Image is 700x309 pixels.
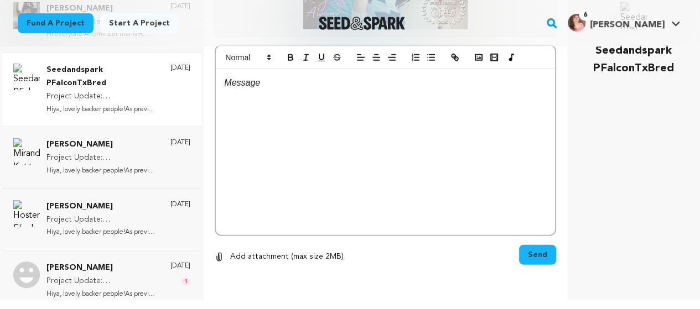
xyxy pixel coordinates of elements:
p: Hiya, lovely backer people!As previ... [46,288,159,301]
p: [DATE] [170,138,190,147]
span: 6 [579,9,592,20]
p: Project Update: [GEOGRAPHIC_DATA], [GEOGRAPHIC_DATA] screening on [DATE] 1 pm tickets available! [46,151,159,165]
img: Seedandspark PFalconTxBred Photo [13,64,40,90]
p: Seedandspark PFalconTxBred [580,42,687,77]
img: Hostert Elizabeth Photo [13,200,40,227]
img: Miranda Ketita Photo [13,138,40,165]
img: 38bf514de36278a0.jpg [568,14,585,32]
a: Seed&Spark Homepage [319,17,406,30]
p: Project Update: [GEOGRAPHIC_DATA], [GEOGRAPHIC_DATA] screening on [DATE] 1 pm tickets available! [46,90,159,103]
span: [PERSON_NAME] [590,20,665,29]
p: Add attachment (max size 2MB) [230,250,344,264]
button: Send [519,245,556,265]
p: Hiya, lovely backer people!As previ... [46,103,159,116]
div: Tilly B.'s Profile [568,14,665,32]
span: Tilly B.'s Profile [566,12,682,35]
p: Project Update: [GEOGRAPHIC_DATA], [GEOGRAPHIC_DATA] screening on [DATE] 1 pm tickets available! [46,213,159,227]
p: [DATE] [170,261,190,270]
span: 1 [182,277,190,286]
p: Hiya, lovely backer people!As previ... [46,165,159,177]
p: [PERSON_NAME] [46,261,159,275]
img: Matt R Photo [13,261,40,288]
button: Add attachment (max size 2MB) [215,245,344,269]
img: Seed&Spark Logo Dark Mode [319,17,406,30]
a: Fund a project [18,13,94,33]
p: Seedandspark PFalconTxBred [46,64,159,90]
p: Project Update: [GEOGRAPHIC_DATA], [GEOGRAPHIC_DATA] screening on [DATE] 1 pm tickets available! [46,275,159,288]
p: Hiya, lovely backer people!As previ... [46,226,159,239]
a: Tilly B.'s Profile [566,12,682,32]
p: [PERSON_NAME] [46,138,159,151]
span: Send [528,249,547,260]
a: Start a project [100,13,179,33]
p: [DATE] [170,64,190,72]
p: [DATE] [170,200,190,209]
p: [PERSON_NAME] [46,200,159,213]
